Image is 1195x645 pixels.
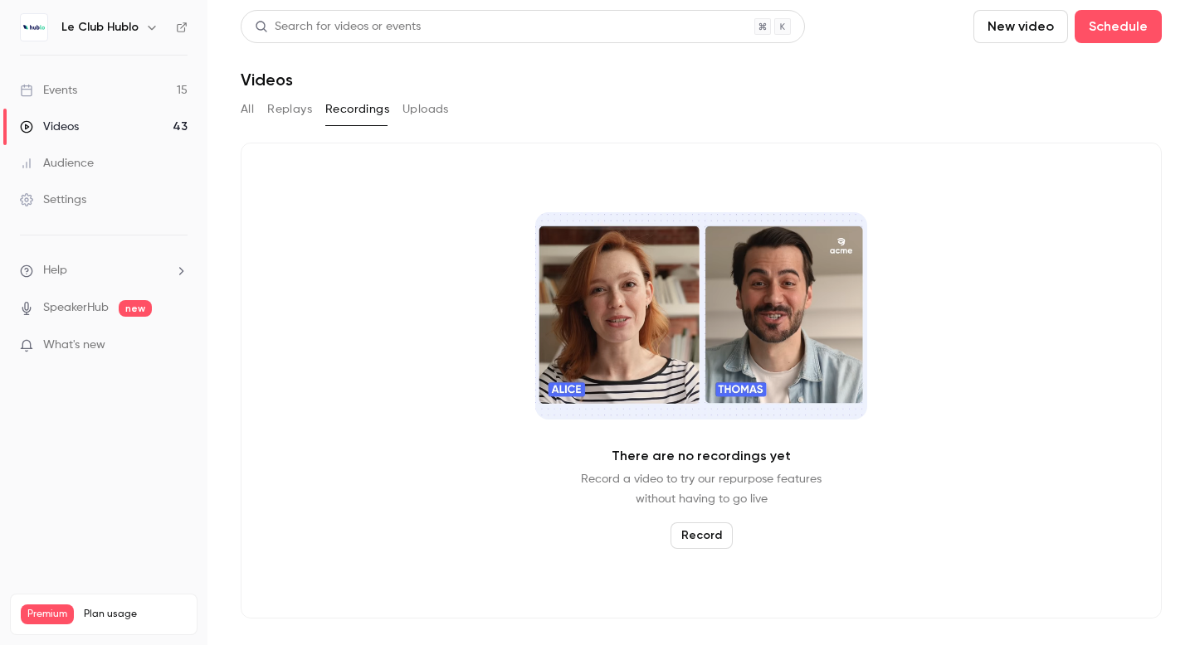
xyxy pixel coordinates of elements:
[84,608,187,621] span: Plan usage
[21,604,74,624] span: Premium
[325,96,389,123] button: Recordings
[1075,10,1162,43] button: Schedule
[255,18,421,36] div: Search for videos or events
[168,338,188,353] iframe: Noticeable Trigger
[20,155,94,172] div: Audience
[267,96,312,123] button: Replays
[20,119,79,135] div: Videos
[61,19,139,36] h6: Le Club Hublo
[612,446,791,466] p: There are no recordings yet
[671,522,733,549] button: Record
[119,300,152,317] span: new
[20,262,188,279] li: help-dropdown-opener
[241,10,1162,635] section: Videos
[43,299,109,317] a: SpeakerHub
[973,10,1068,43] button: New video
[241,96,254,123] button: All
[43,337,105,354] span: What's new
[21,14,47,41] img: Le Club Hublo
[43,262,67,279] span: Help
[20,82,77,99] div: Events
[20,192,86,208] div: Settings
[402,96,449,123] button: Uploads
[241,70,293,90] h1: Videos
[581,469,822,509] p: Record a video to try our repurpose features without having to go live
